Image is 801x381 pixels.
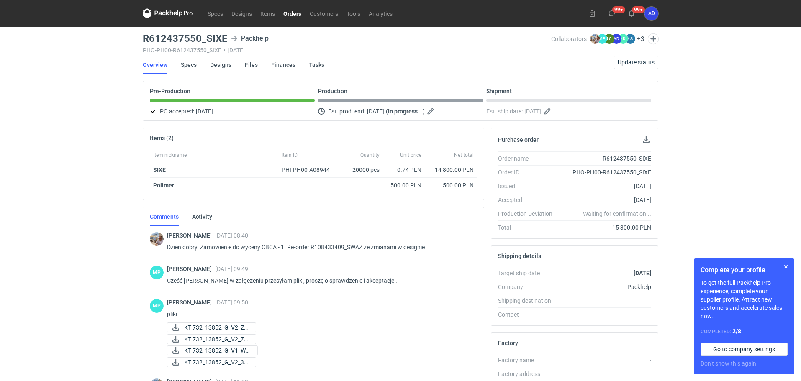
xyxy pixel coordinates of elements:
[498,356,559,364] div: Factory name
[559,283,651,291] div: Packhelp
[498,283,559,291] div: Company
[604,34,614,44] figcaption: ŁC
[150,207,179,226] a: Comments
[498,168,559,176] div: Order ID
[498,297,559,305] div: Shipping destination
[559,196,651,204] div: [DATE]
[150,106,315,116] div: PO accepted:
[245,56,258,74] a: Files
[167,334,251,344] div: KT 732_13852_G_V2_ZEW.pdf
[428,181,474,189] div: 500.00 PLN
[498,253,541,259] h2: Shipping details
[223,47,226,54] span: •
[150,266,164,279] div: Martyna Paroń
[360,152,380,159] span: Quantity
[342,8,365,18] a: Tools
[781,262,791,272] button: Skip for now
[486,106,651,116] div: Est. ship date:
[498,182,559,190] div: Issued
[271,56,295,74] a: Finances
[701,343,788,356] a: Go to company settings
[143,33,228,43] h3: R612437550_SIXE
[167,322,256,332] a: KT 732_13852_G_V2_ZE...
[551,36,587,42] span: Collaborators
[498,210,559,218] div: Production Deviation
[605,7,619,20] button: 99+
[192,207,212,226] a: Activity
[732,328,741,335] strong: 2 / 8
[388,108,423,115] strong: In progress...
[559,370,651,378] div: -
[167,242,470,252] p: Dzień dobry. Zamówienie do wyceny CBCA - 1. Re-order R108433409_SWAZ ze zmianami w designie
[215,266,248,272] span: [DATE] 09:49
[625,7,638,20] button: 99+
[590,34,600,44] img: Michał Palasek
[498,310,559,319] div: Contact
[386,108,388,115] em: (
[215,299,248,306] span: [DATE] 09:50
[498,136,539,143] h2: Purchase order
[701,327,788,336] div: Completed:
[167,334,256,344] a: KT 732_13852_G_V2_ZE...
[167,357,256,367] a: KT 732_13852_G_V2_3D...
[210,56,231,74] a: Designs
[583,210,651,218] em: Waiting for confirmation...
[498,154,559,163] div: Order name
[150,88,190,95] p: Pre-Production
[498,269,559,277] div: Target ship date
[167,266,215,272] span: [PERSON_NAME]
[634,270,651,276] strong: [DATE]
[637,35,644,43] button: +3
[498,196,559,204] div: Accepted
[559,310,651,319] div: -
[167,299,215,306] span: [PERSON_NAME]
[150,135,174,141] h2: Items (2)
[701,265,788,275] h1: Complete your profile
[486,88,512,95] p: Shipment
[341,162,383,178] div: 20000 pcs
[256,8,279,18] a: Items
[614,56,658,69] button: Update status
[184,323,249,332] span: KT 732_13852_G_V2_ZE...
[559,154,651,163] div: R612437550_SIXE
[454,152,474,159] span: Net total
[559,223,651,232] div: 15 300.00 PLN
[426,106,436,116] button: Edit estimated production end date
[543,106,553,116] button: Edit estimated shipping date
[167,309,470,319] p: pliki
[365,8,397,18] a: Analytics
[184,358,249,367] span: KT 732_13852_G_V2_3D...
[498,370,559,378] div: Factory address
[400,152,421,159] span: Unit price
[167,322,251,332] div: KT 732_13852_G_V2_ZEW_WSTA.pdf
[701,279,788,320] p: To get the full Packhelp Pro experience, complete your supplier profile. Attract new customers an...
[701,359,756,368] button: Don’t show this again
[167,345,251,355] div: KT 732_13852_G_V1_WEW.pdf
[282,166,338,174] div: PHI-PH00-A08944
[309,56,324,74] a: Tasks
[318,88,347,95] p: Production
[625,34,635,44] figcaption: ŁS
[428,166,474,174] div: 14 800.00 PLN
[618,59,655,65] span: Update status
[559,356,651,364] div: -
[203,8,227,18] a: Specs
[423,108,425,115] em: )
[150,232,164,246] div: Michał Palasek
[184,346,251,355] span: KT 732_13852_G_V1_WE...
[227,8,256,18] a: Designs
[618,34,628,44] figcaption: ŁD
[153,182,174,189] strong: Polimer
[498,223,559,232] div: Total
[386,181,421,189] div: 500.00 PLN
[167,345,258,355] a: KT 732_13852_G_V1_WE...
[167,357,251,367] div: KT 732_13852_G_V2_3D.JPG
[153,166,166,173] strong: SIXE
[181,56,197,74] a: Specs
[143,47,551,54] div: PHO-PH00-R612437550_SIXE [DATE]
[279,8,306,18] a: Orders
[644,7,658,20] div: Anita Dolczewska
[215,232,248,239] span: [DATE] 08:40
[184,335,249,344] span: KT 732_13852_G_V2_ZE...
[150,299,164,313] figcaption: MP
